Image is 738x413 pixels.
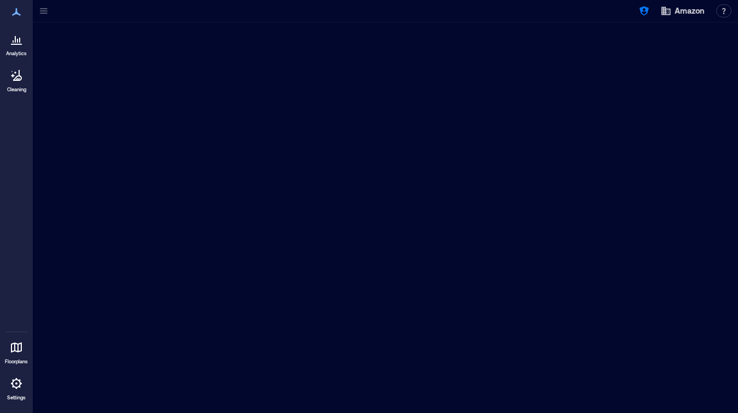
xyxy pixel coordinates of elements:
[2,334,31,368] a: Floorplans
[6,50,27,57] p: Analytics
[3,62,30,96] a: Cleaning
[5,358,28,365] p: Floorplans
[3,370,29,404] a: Settings
[7,86,26,93] p: Cleaning
[675,5,704,16] span: Amazon
[657,2,707,20] button: Amazon
[3,26,30,60] a: Analytics
[7,394,26,401] p: Settings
